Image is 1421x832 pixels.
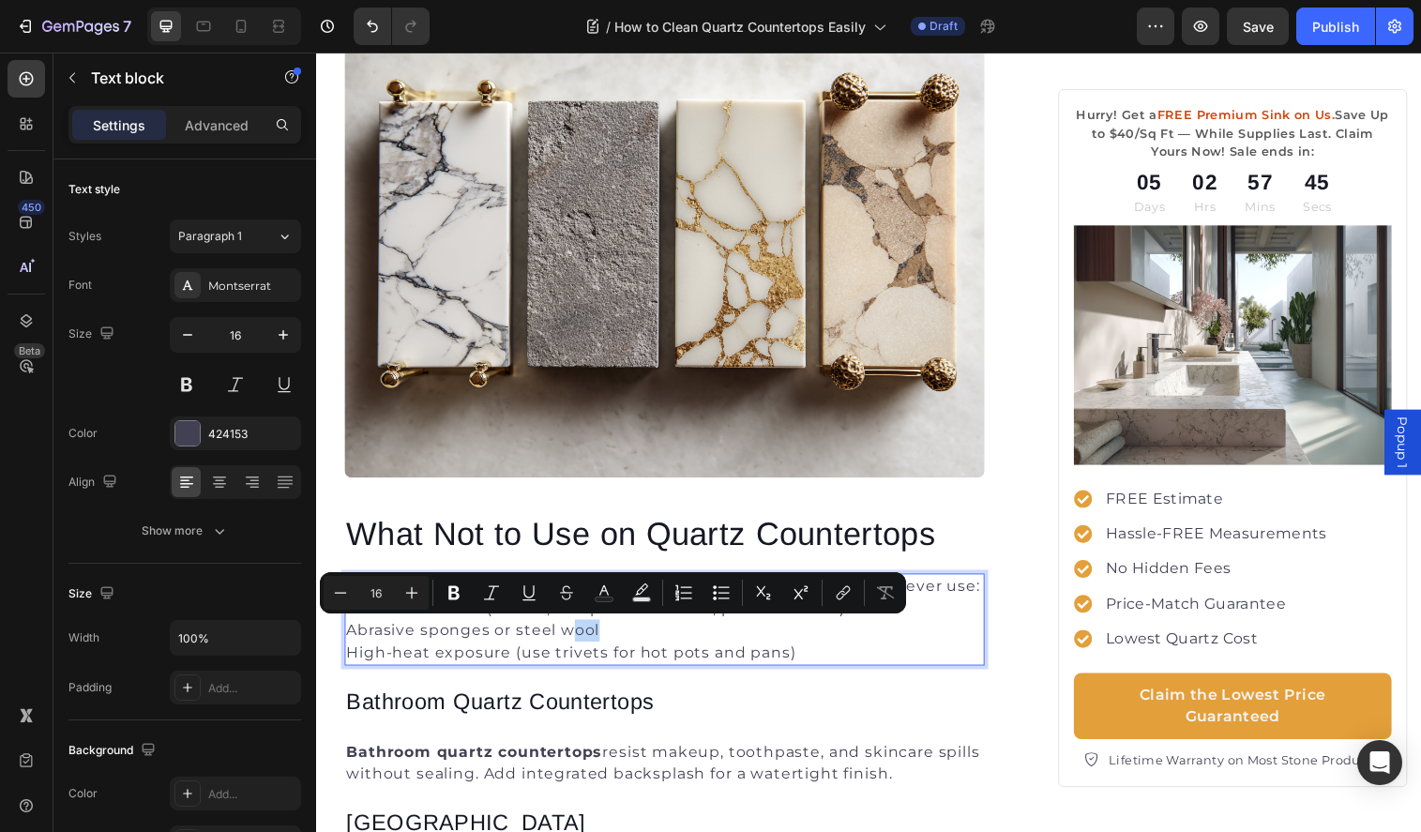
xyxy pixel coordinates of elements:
div: Undo/Redo [354,8,430,45]
p: What Not to Use on Quartz Countertops [31,474,679,507]
div: 424153 [208,426,296,443]
div: Add... [208,680,296,697]
span: Save [1243,19,1274,35]
div: 57 [946,116,977,149]
div: Width [68,629,99,646]
p: 7 [123,15,131,38]
span: Draft [930,18,958,35]
button: Save [1227,8,1289,45]
p: FREE Estimate [805,444,1030,466]
p: Lowest Quartz Cost [805,586,1030,609]
button: Publish [1296,8,1375,45]
p: High-heat exposure (use trivets for hot pots and pans) [31,600,679,623]
div: Show more [142,522,229,540]
p: Settings [93,115,145,135]
div: Montserrat [208,278,296,295]
iframe: Design area [316,53,1421,832]
div: 450 [18,200,45,215]
p: Harsh chemicals (bleach, nail polish remover, paint thinners) [31,555,679,578]
p: Secs [1005,148,1035,167]
button: 7 [8,8,140,45]
p: Hassle-FREE Measurements [805,479,1030,502]
p: Lifetime Warranty on Most Stone Products [808,712,1082,731]
p: Mins [946,148,977,167]
a: Claim the Lowest Price Guaranteed [772,632,1096,700]
span: FREE Premium Sink on Us. [857,56,1038,71]
p: Advanced [185,115,249,135]
div: Color [68,425,98,442]
p: Hrs [893,148,918,167]
p: Text block [91,67,250,89]
p: Claim the Lowest Price Guaranteed [794,643,1073,688]
span: Popup 1 [1097,371,1116,423]
div: Background [68,738,159,764]
div: Size [68,582,118,607]
button: Show more [68,514,301,548]
div: 05 [833,116,865,149]
h3: Bathroom Quartz Countertops [29,646,681,677]
input: Auto [171,621,300,655]
div: Padding [68,679,112,696]
div: Size [68,322,118,347]
p: Days [833,148,865,167]
span: / [606,17,611,37]
div: Font [68,277,92,294]
div: Beta [14,343,45,358]
p: resist makeup, toothpaste, and skincare spills without sealing. Add integrated backsplash for a w... [31,702,679,747]
p: Price-Match Guarantee [805,551,1030,573]
p: No Hidden Fees [805,515,1030,537]
div: Styles [68,228,101,245]
h3: [GEOGRAPHIC_DATA] [29,770,681,801]
span: How to Clean Quartz Countertops Easily [614,17,866,37]
span: Paragraph 1 [178,228,242,245]
div: Color [68,785,98,802]
h2: Rich Text Editor. Editing area: main [29,472,681,508]
div: 45 [1005,116,1035,149]
p: Hurry! Get a Save Up to $40/Sq Ft — While Supplies Last. Claim Yours Now! Sale ends in: [774,55,1094,111]
div: Editor contextual toolbar [320,572,906,613]
p: Quartz is durable, but not indestructible. To avoid costly mistakes, never use: [31,533,679,555]
strong: Bathroom quartz countertops [31,703,292,721]
div: Text style [68,181,120,198]
div: Add... [208,786,296,803]
img: gempages_466492372277003100-bbf941ba-6030-471b-ac92-69ab7af54f8d.png [772,176,1096,420]
p: Abrasive sponges or steel wool [31,578,679,600]
div: Publish [1312,17,1359,37]
div: Open Intercom Messenger [1357,740,1402,785]
div: 02 [893,116,918,149]
button: Paragraph 1 [170,219,301,253]
div: Align [68,470,121,495]
div: Rich Text Editor. Editing area: main [29,531,681,625]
